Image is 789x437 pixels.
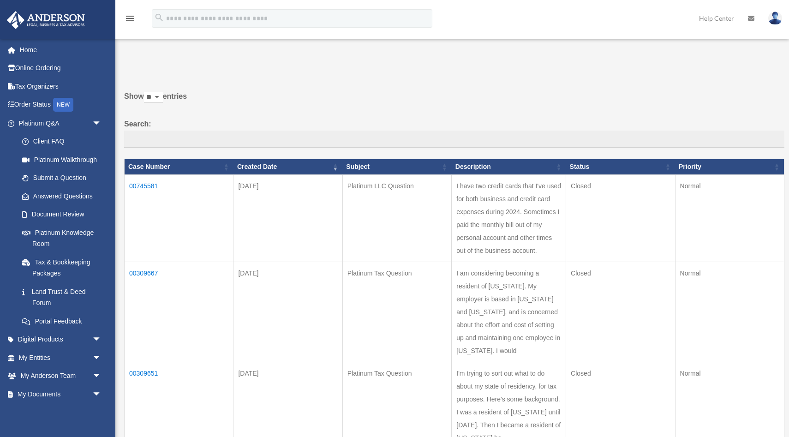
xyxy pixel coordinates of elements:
a: Home [6,41,115,59]
a: Answered Questions [13,187,106,205]
input: Search: [124,131,784,148]
th: Created Date: activate to sort column ascending [233,159,342,175]
td: 00309667 [125,262,233,362]
a: Digital Productsarrow_drop_down [6,330,115,349]
a: Platinum Walkthrough [13,150,111,169]
a: My Entitiesarrow_drop_down [6,348,115,367]
a: Tax Organizers [6,77,115,96]
a: Online Learningarrow_drop_down [6,403,115,422]
td: Closed [566,175,675,262]
td: 00745581 [125,175,233,262]
img: User Pic [768,12,782,25]
span: arrow_drop_down [92,330,111,349]
a: My Anderson Teamarrow_drop_down [6,367,115,385]
span: arrow_drop_down [92,385,111,404]
span: arrow_drop_down [92,367,111,386]
td: I have two credit cards that I've used for both business and credit card expenses during 2024. So... [452,175,566,262]
th: Case Number: activate to sort column ascending [125,159,233,175]
img: Anderson Advisors Platinum Portal [4,11,88,29]
a: Land Trust & Deed Forum [13,282,111,312]
td: Normal [675,262,784,362]
i: search [154,12,164,23]
a: Document Review [13,205,111,224]
a: menu [125,16,136,24]
a: Tax & Bookkeeping Packages [13,253,111,282]
div: NEW [53,98,73,112]
select: Showentries [144,92,163,103]
td: Normal [675,175,784,262]
a: Platinum Knowledge Room [13,223,111,253]
a: Order StatusNEW [6,96,115,114]
span: arrow_drop_down [92,403,111,422]
i: menu [125,13,136,24]
td: [DATE] [233,262,342,362]
th: Subject: activate to sort column ascending [342,159,451,175]
label: Show entries [124,90,784,112]
a: My Documentsarrow_drop_down [6,385,115,403]
a: Portal Feedback [13,312,111,330]
a: Online Ordering [6,59,115,78]
td: I am considering becoming a resident of [US_STATE]. My employer is based in [US_STATE] and [US_ST... [452,262,566,362]
td: Platinum Tax Question [342,262,451,362]
a: Submit a Question [13,169,111,187]
a: Client FAQ [13,132,111,151]
span: arrow_drop_down [92,348,111,367]
th: Description: activate to sort column ascending [452,159,566,175]
a: Platinum Q&Aarrow_drop_down [6,114,111,132]
span: arrow_drop_down [92,114,111,133]
td: Platinum LLC Question [342,175,451,262]
td: [DATE] [233,175,342,262]
th: Priority: activate to sort column ascending [675,159,784,175]
td: Closed [566,262,675,362]
th: Status: activate to sort column ascending [566,159,675,175]
label: Search: [124,118,784,148]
